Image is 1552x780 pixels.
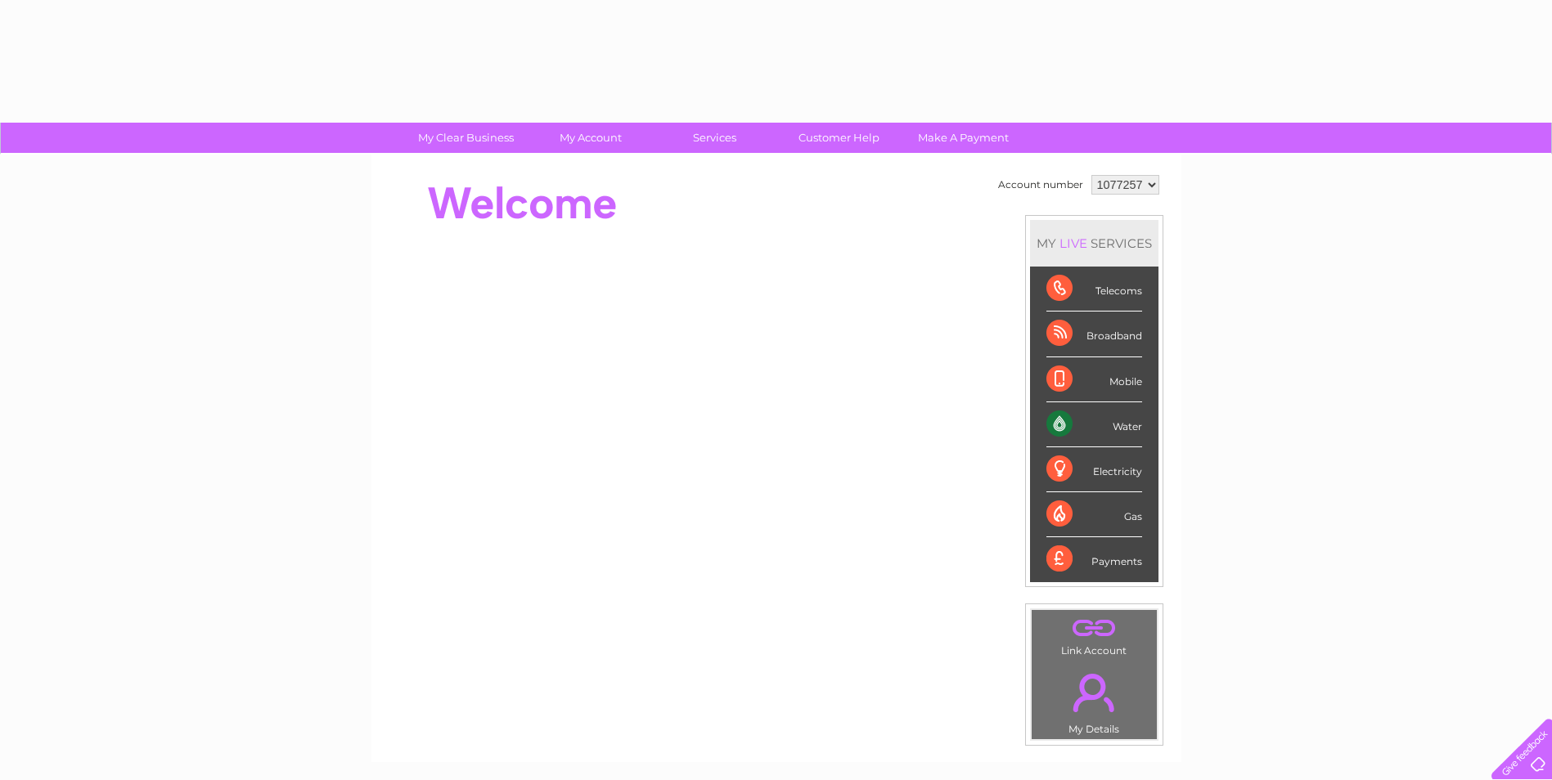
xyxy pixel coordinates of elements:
a: My Clear Business [398,123,533,153]
div: Water [1046,402,1142,447]
a: Customer Help [772,123,906,153]
a: Services [647,123,782,153]
div: Broadband [1046,312,1142,356]
a: . [1036,664,1153,721]
div: Electricity [1046,447,1142,492]
div: Gas [1046,492,1142,537]
td: Account number [994,171,1087,199]
td: Link Account [1031,609,1158,661]
a: Make A Payment [896,123,1031,153]
td: My Details [1031,660,1158,740]
div: MY SERVICES [1030,220,1158,267]
a: My Account [523,123,658,153]
a: . [1036,614,1153,643]
div: LIVE [1056,235,1091,251]
div: Payments [1046,537,1142,581]
div: Mobile [1046,357,1142,402]
div: Telecoms [1046,267,1142,312]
